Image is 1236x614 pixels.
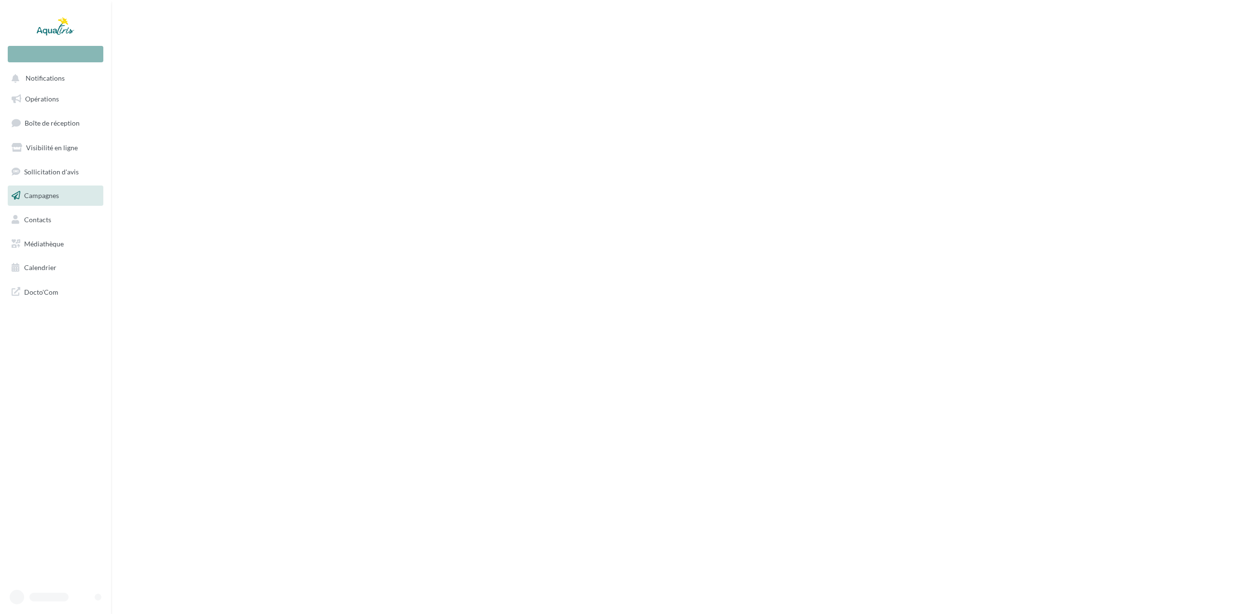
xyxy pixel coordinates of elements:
a: Boîte de réception [6,113,105,133]
a: Docto'Com [6,282,105,302]
div: Nouvelle campagne [8,46,103,62]
span: Médiathèque [24,240,64,248]
a: Campagnes [6,186,105,206]
span: Contacts [24,215,51,224]
span: Notifications [26,74,65,83]
span: Campagnes [24,191,59,200]
a: Visibilité en ligne [6,138,105,158]
span: Visibilité en ligne [26,143,78,152]
a: Sollicitation d'avis [6,162,105,182]
span: Boîte de réception [25,119,80,127]
a: Opérations [6,89,105,109]
span: Sollicitation d'avis [24,167,79,175]
a: Calendrier [6,257,105,278]
span: Docto'Com [24,286,58,298]
a: Contacts [6,210,105,230]
span: Calendrier [24,263,56,271]
a: Médiathèque [6,234,105,254]
span: Opérations [25,95,59,103]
